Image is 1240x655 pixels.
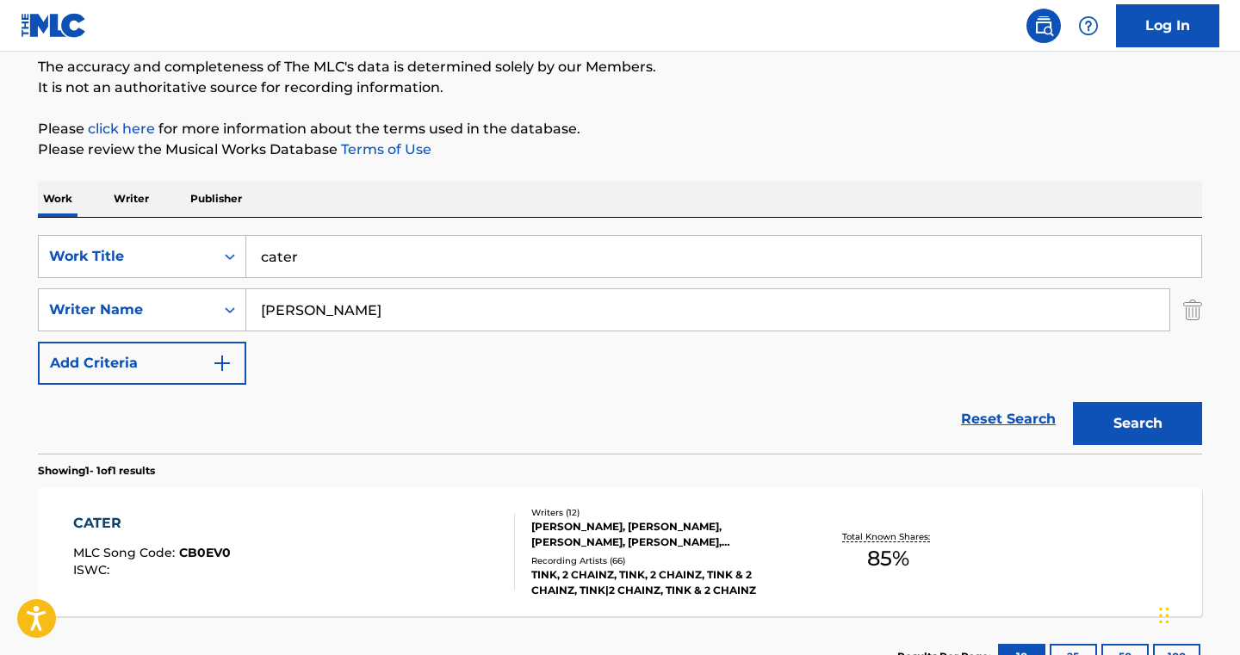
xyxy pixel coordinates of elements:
[531,554,791,567] div: Recording Artists ( 66 )
[21,13,87,38] img: MLC Logo
[1071,9,1106,43] div: Help
[1073,402,1202,445] button: Search
[49,300,204,320] div: Writer Name
[1183,288,1202,331] img: Delete Criterion
[952,400,1064,438] a: Reset Search
[38,181,77,217] p: Work
[49,246,204,267] div: Work Title
[1033,15,1054,36] img: search
[38,57,1202,77] p: The accuracy and completeness of The MLC's data is determined solely by our Members.
[38,235,1202,454] form: Search Form
[867,543,909,574] span: 85 %
[531,519,791,550] div: [PERSON_NAME], [PERSON_NAME], [PERSON_NAME], [PERSON_NAME], [PERSON_NAME], [PERSON_NAME], [PERSON...
[73,545,179,560] span: MLC Song Code :
[38,342,246,385] button: Add Criteria
[179,545,231,560] span: CB0EV0
[531,506,791,519] div: Writers ( 12 )
[185,181,247,217] p: Publisher
[38,487,1202,616] a: CATERMLC Song Code:CB0EV0ISWC:Writers (12)[PERSON_NAME], [PERSON_NAME], [PERSON_NAME], [PERSON_NA...
[38,119,1202,139] p: Please for more information about the terms used in the database.
[88,120,155,137] a: click here
[73,562,114,578] span: ISWC :
[38,139,1202,160] p: Please review the Musical Works Database
[1159,590,1169,641] div: Drag
[1078,15,1099,36] img: help
[531,567,791,598] div: TINK, 2 CHAINZ, TINK, 2 CHAINZ, TINK & 2 CHAINZ, TINK|2 CHAINZ, TINK & 2 CHAINZ
[73,513,231,534] div: CATER
[1116,4,1219,47] a: Log In
[38,77,1202,98] p: It is not an authoritative source for recording information.
[212,353,232,374] img: 9d2ae6d4665cec9f34b9.svg
[108,181,154,217] p: Writer
[842,530,934,543] p: Total Known Shares:
[338,141,431,158] a: Terms of Use
[1026,9,1061,43] a: Public Search
[38,463,155,479] p: Showing 1 - 1 of 1 results
[1154,572,1240,655] iframe: Chat Widget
